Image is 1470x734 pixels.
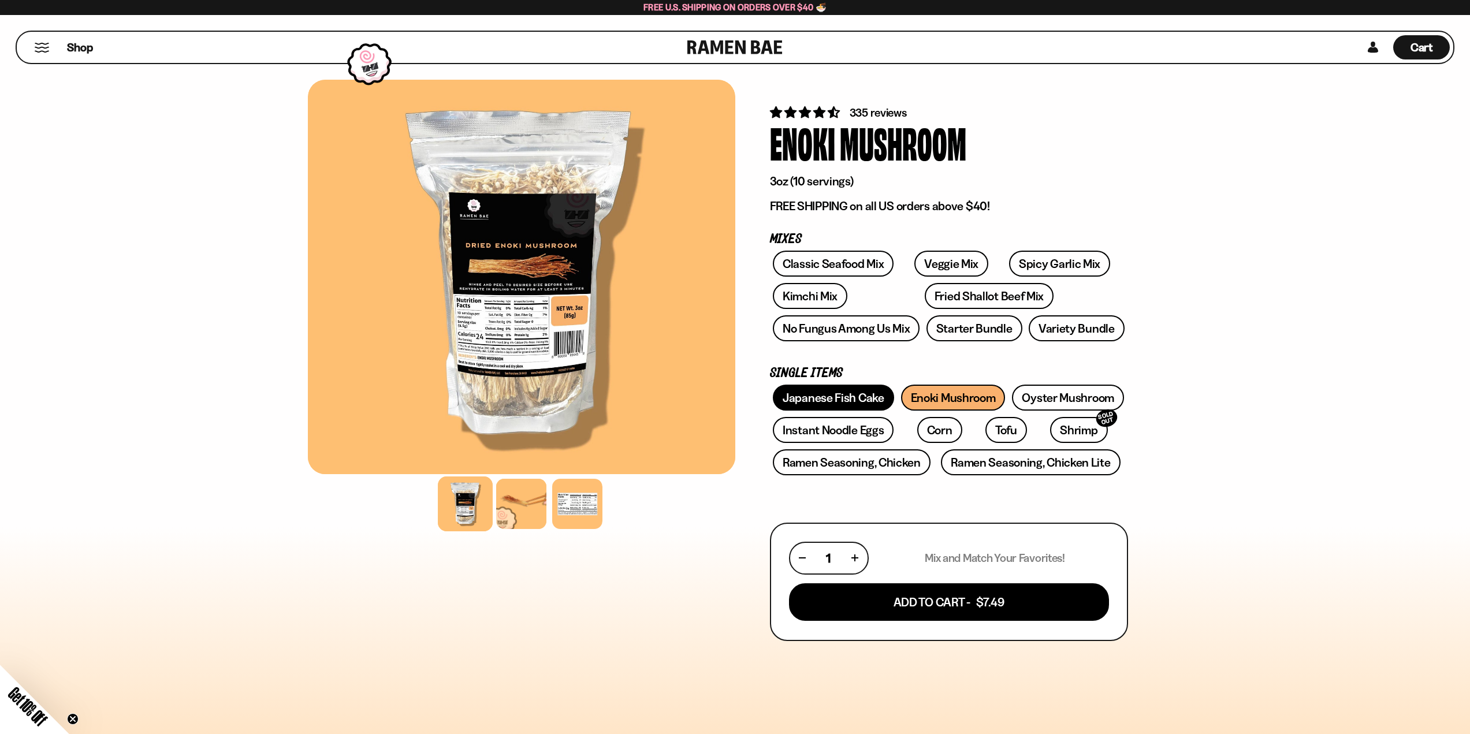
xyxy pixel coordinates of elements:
[1411,40,1433,54] span: Cart
[773,283,847,309] a: Kimchi Mix
[773,251,894,277] a: Classic Seafood Mix
[770,174,1128,189] p: 3oz (10 servings)
[826,551,831,565] span: 1
[926,315,1022,341] a: Starter Bundle
[770,368,1128,379] p: Single Items
[643,2,827,13] span: Free U.S. Shipping on Orders over $40 🍜
[1393,32,1450,63] div: Cart
[773,315,920,341] a: No Fungus Among Us Mix
[925,551,1065,565] p: Mix and Match Your Favorites!
[773,385,894,411] a: Japanese Fish Cake
[773,417,894,443] a: Instant Noodle Eggs
[941,449,1120,475] a: Ramen Seasoning, Chicken Lite
[917,417,962,443] a: Corn
[773,449,931,475] a: Ramen Seasoning, Chicken
[67,35,93,59] a: Shop
[914,251,988,277] a: Veggie Mix
[985,417,1027,443] a: Tofu
[789,583,1109,621] button: Add To Cart - $7.49
[67,713,79,725] button: Close teaser
[67,40,93,55] span: Shop
[840,121,966,164] div: Mushroom
[1094,407,1119,430] div: SOLD OUT
[1009,251,1110,277] a: Spicy Garlic Mix
[34,43,50,53] button: Mobile Menu Trigger
[1029,315,1125,341] a: Variety Bundle
[925,283,1054,309] a: Fried Shallot Beef Mix
[770,105,842,120] span: 4.53 stars
[1012,385,1124,411] a: Oyster Mushroom
[5,684,50,729] span: Get 10% Off
[770,199,1128,214] p: FREE SHIPPING on all US orders above $40!
[850,106,907,120] span: 335 reviews
[770,234,1128,245] p: Mixes
[770,121,835,164] div: Enoki
[1050,417,1107,443] a: ShrimpSOLD OUT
